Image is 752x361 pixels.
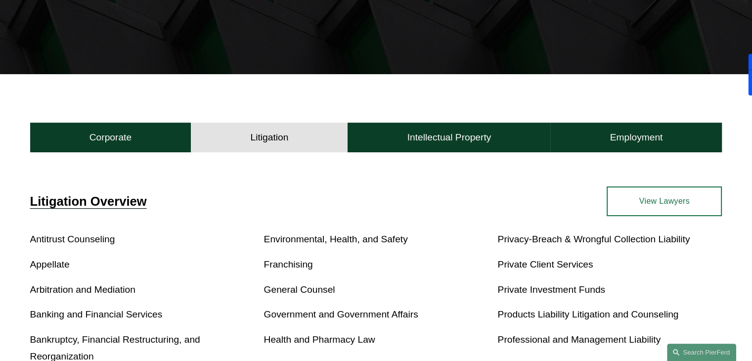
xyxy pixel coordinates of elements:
[407,132,491,143] h4: Intellectual Property
[264,284,335,295] a: General Counsel
[497,259,593,270] a: Private Client Services
[667,344,736,361] a: Search this site
[30,309,163,319] a: Banking and Financial Services
[30,284,135,295] a: Arbitration and Mediation
[264,309,418,319] a: Government and Government Affairs
[607,186,722,216] a: View Lawyers
[30,259,70,270] a: Appellate
[264,334,375,345] a: Health and Pharmacy Law
[30,234,115,244] a: Antitrust Counseling
[89,132,132,143] h4: Corporate
[497,309,678,319] a: Products Liability Litigation and Counseling
[250,132,288,143] h4: Litigation
[264,259,313,270] a: Franchising
[497,334,661,345] a: Professional and Management Liability
[497,234,690,244] a: Privacy-Breach & Wrongful Collection Liability
[497,284,605,295] a: Private Investment Funds
[610,132,663,143] h4: Employment
[30,194,147,208] a: Litigation Overview
[264,234,408,244] a: Environmental, Health, and Safety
